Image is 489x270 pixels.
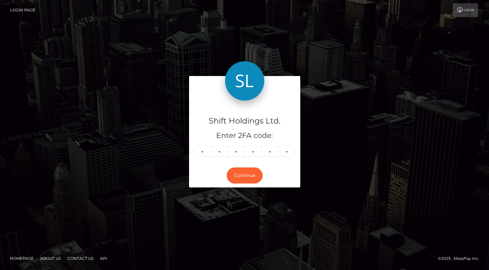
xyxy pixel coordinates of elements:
a: Login Page [10,3,35,17]
h4: Shift Holdings Ltd. [194,115,295,127]
div: © 2025 , MassPay Inc. [438,255,484,262]
button: Continue [227,167,263,183]
img: Shift Holdings Ltd. [225,61,264,101]
a: Login [453,3,478,17]
a: API [97,253,110,263]
a: About Us [38,253,63,263]
a: Contact Us [65,253,96,263]
h5: Enter 2FA code: [194,131,295,141]
a: Homepage [7,253,36,263]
